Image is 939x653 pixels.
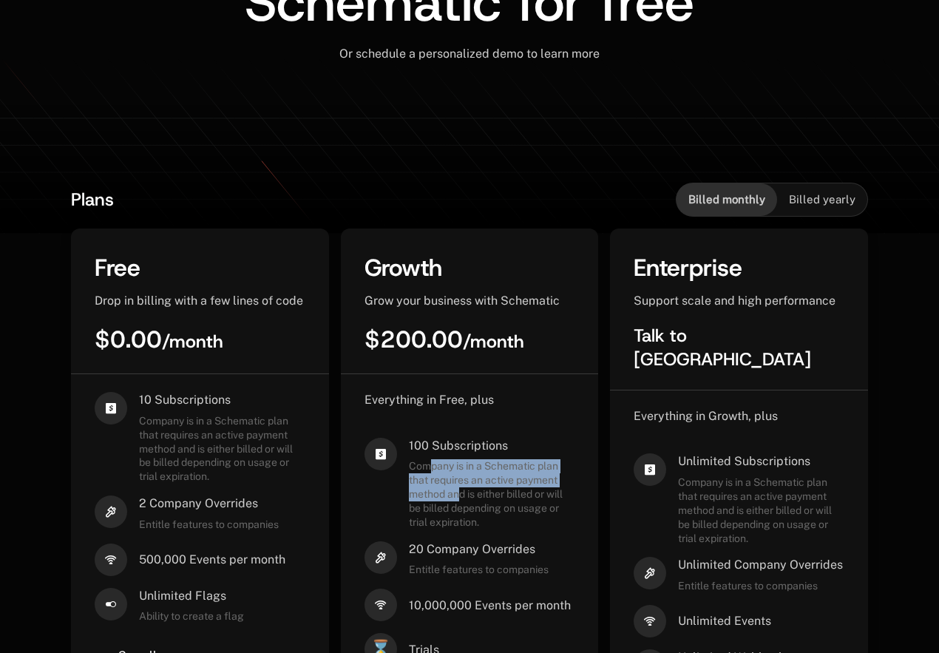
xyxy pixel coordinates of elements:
span: Unlimited Flags [139,588,244,604]
i: hammer [95,495,127,528]
span: 100 Subscriptions [409,438,575,454]
i: cashapp [634,453,666,486]
i: signal [365,589,397,621]
span: Enterprise [634,252,742,283]
span: Or schedule a personalized demo to learn more [339,47,600,61]
span: Everything in Growth, plus [634,409,778,423]
span: 20 Company Overrides [409,541,549,558]
i: cashapp [95,392,127,424]
span: Everything in Free, plus [365,393,494,407]
span: Support scale and high performance [634,294,835,308]
span: Billed monthly [688,192,765,207]
span: Unlimited Events [678,613,771,629]
span: Entitle features to companies [678,579,843,593]
span: Grow your business with Schematic [365,294,560,308]
span: Ability to create a flag [139,609,244,623]
i: signal [634,605,666,637]
span: 2 Company Overrides [139,495,279,512]
span: 500,000 Events per month [139,552,285,568]
span: Talk to [GEOGRAPHIC_DATA] [634,324,811,371]
span: Free [95,252,140,283]
span: 10,000,000 Events per month [409,598,571,614]
span: Company is in a Schematic plan that requires an active payment method and is either billed or wil... [678,476,844,545]
span: Growth [365,252,442,283]
span: Entitle features to companies [139,518,279,532]
sub: / month [463,330,524,353]
span: Company is in a Schematic plan that requires an active payment method and is either billed or wil... [139,414,305,484]
span: $200.00 [365,324,524,355]
i: signal [95,544,127,576]
i: hammer [634,557,666,589]
i: cashapp [365,438,397,470]
span: Company is in a Schematic plan that requires an active payment method and is either billed or wil... [409,459,575,529]
span: Unlimited Subscriptions [678,453,844,470]
span: Entitle features to companies [409,563,549,577]
span: Unlimited Company Overrides [678,557,843,573]
span: 10 Subscriptions [139,392,305,408]
span: $0.00 [95,324,223,355]
i: boolean-on [95,588,127,620]
span: Billed yearly [789,192,855,207]
i: hammer [365,541,397,574]
span: Plans [71,188,114,212]
span: Drop in billing with a few lines of code [95,294,303,308]
sub: / month [162,330,223,353]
